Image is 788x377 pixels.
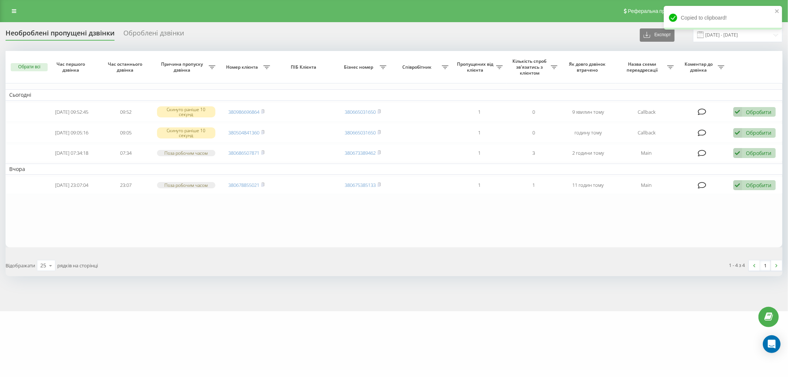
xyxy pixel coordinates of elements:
[6,164,782,175] td: Вчора
[57,262,98,269] span: рядків на сторінці
[228,182,259,188] a: 380678855021
[746,129,772,136] div: Обробити
[561,144,615,162] td: 2 години тому
[345,109,376,115] a: 380665031650
[561,176,615,194] td: 11 годин тому
[561,123,615,143] td: годину тому
[746,150,772,157] div: Обробити
[157,61,209,73] span: Причина пропуску дзвінка
[6,29,115,41] div: Необроблені пропущені дзвінки
[99,176,153,194] td: 23:07
[6,89,782,100] td: Сьогодні
[123,29,184,41] div: Оброблені дзвінки
[664,6,782,30] div: Copied to clipboard!
[567,61,609,73] span: Як довго дзвінок втрачено
[280,64,329,70] span: ПІБ Клієнта
[561,102,615,122] td: 9 хвилин тому
[99,102,153,122] td: 09:52
[157,150,215,156] div: Поза робочим часом
[775,8,780,15] button: close
[11,63,48,71] button: Обрати всі
[456,61,496,73] span: Пропущених від клієнта
[615,144,678,162] td: Main
[640,28,675,42] button: Експорт
[506,144,561,162] td: 3
[228,129,259,136] a: 380504841360
[105,61,147,73] span: Час останнього дзвінка
[506,176,561,194] td: 1
[452,144,506,162] td: 1
[228,150,259,156] a: 380686507871
[729,261,745,269] div: 1 - 4 з 4
[157,106,215,117] div: Скинуто раніше 10 секунд
[615,102,678,122] td: Callback
[452,102,506,122] td: 1
[340,64,380,70] span: Бізнес номер
[746,109,772,116] div: Обробити
[44,123,99,143] td: [DATE] 09:05:16
[345,182,376,188] a: 380675385133
[506,123,561,143] td: 0
[157,182,215,188] div: Поза робочим часом
[6,262,35,269] span: Відображати
[615,176,678,194] td: Main
[51,61,93,73] span: Час першого дзвінка
[345,150,376,156] a: 380673389462
[452,176,506,194] td: 1
[40,262,46,269] div: 25
[615,123,678,143] td: Callback
[763,335,781,353] div: Open Intercom Messenger
[394,64,442,70] span: Співробітник
[681,61,718,73] span: Коментар до дзвінка
[44,102,99,122] td: [DATE] 09:52:45
[157,127,215,138] div: Скинуто раніше 10 секунд
[345,129,376,136] a: 380665031650
[628,8,682,14] span: Реферальна програма
[510,58,550,76] span: Кількість спроб зв'язатись з клієнтом
[228,109,259,115] a: 380986696864
[223,64,263,70] span: Номер клієнта
[44,176,99,194] td: [DATE] 23:07:04
[760,260,771,271] a: 1
[99,144,153,162] td: 07:34
[99,123,153,143] td: 09:05
[452,123,506,143] td: 1
[44,144,99,162] td: [DATE] 07:34:18
[619,61,667,73] span: Назва схеми переадресації
[506,102,561,122] td: 0
[746,182,772,189] div: Обробити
